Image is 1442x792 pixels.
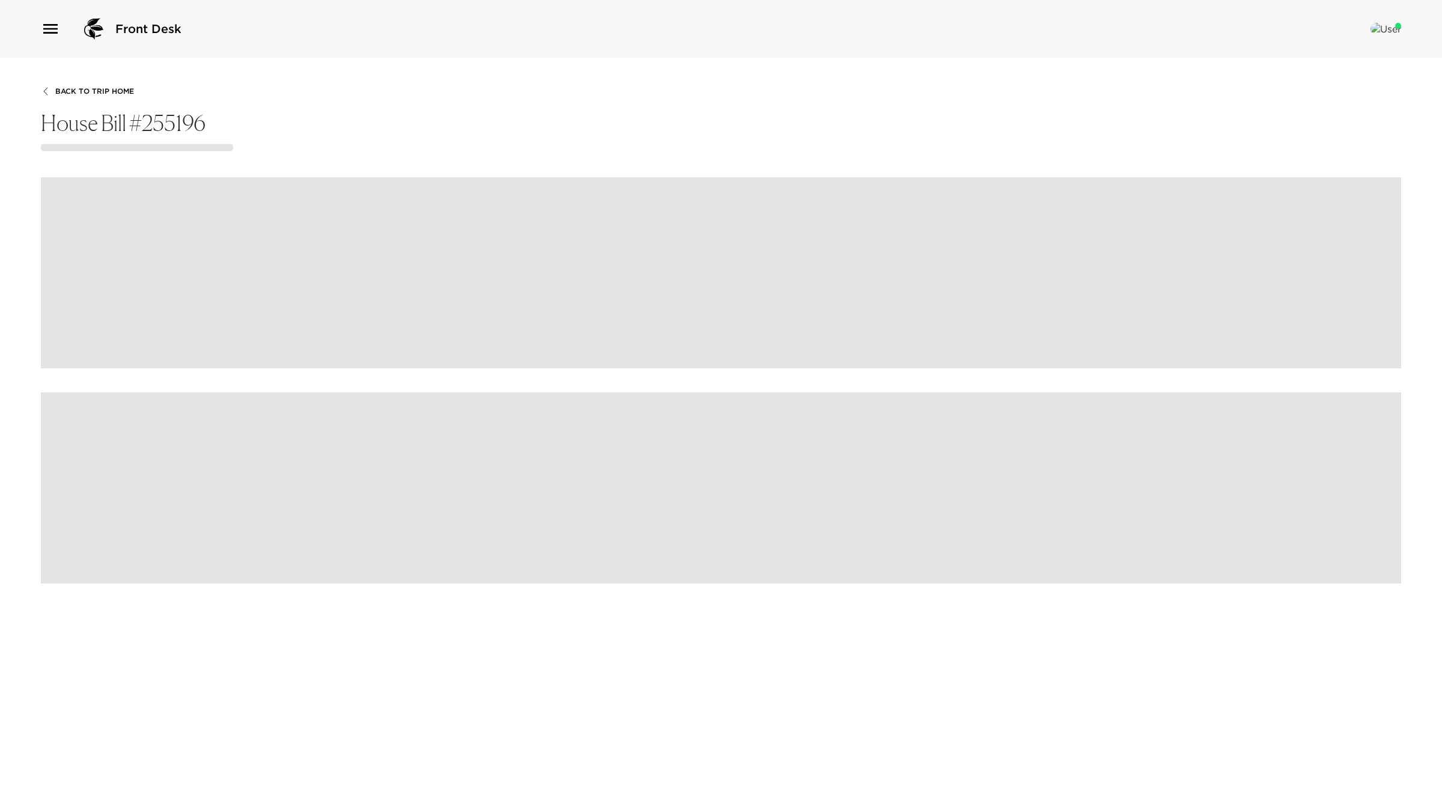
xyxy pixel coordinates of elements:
span: Back To Trip Home [55,87,134,96]
img: User [1371,23,1401,35]
button: Back To Trip Home [41,87,134,96]
img: logo [79,14,108,43]
span: Front Desk [115,20,181,37]
h4: House Bill #255196 [41,111,1401,136]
